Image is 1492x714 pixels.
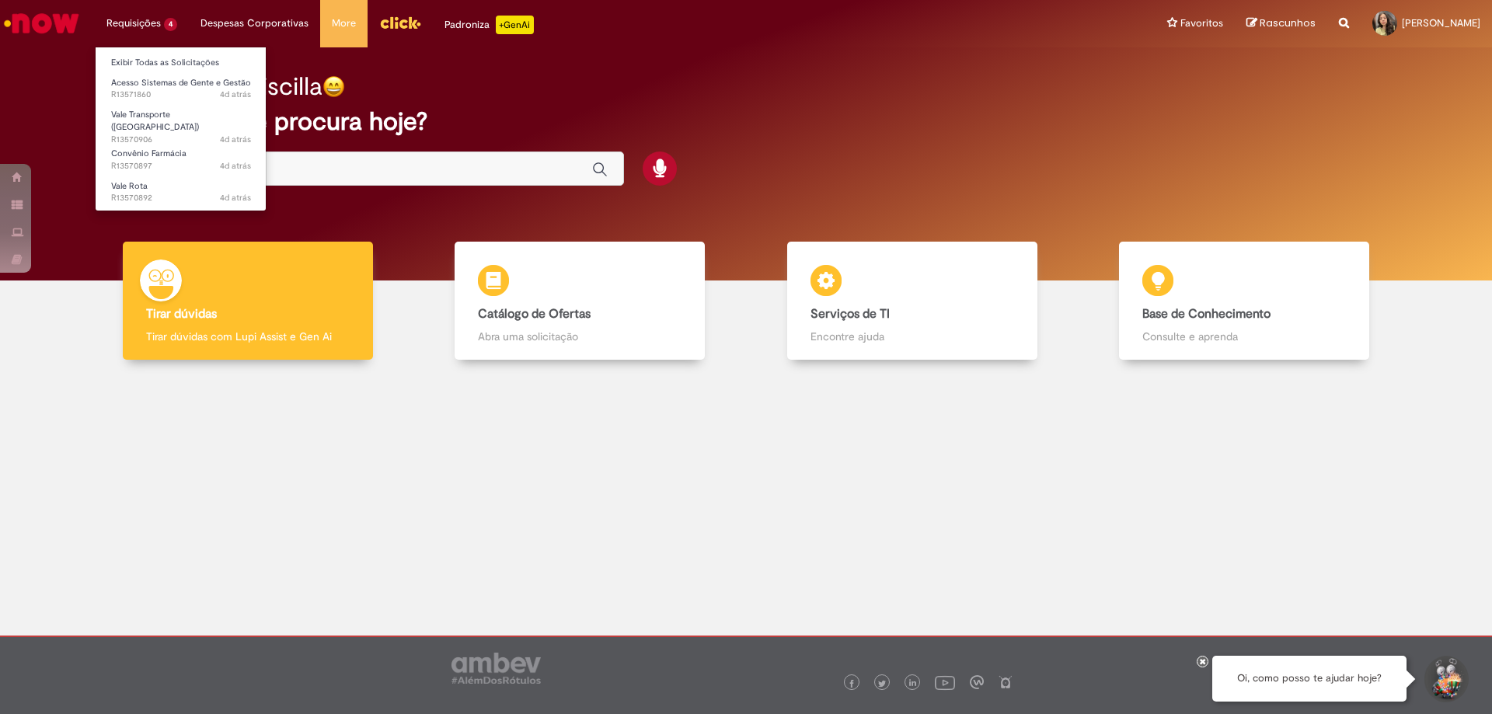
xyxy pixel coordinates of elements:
time: 26/09/2025 14:42:33 [220,160,251,172]
h2: O que você procura hoje? [134,108,1358,135]
a: Catálogo de Ofertas Abra uma solicitação [414,242,747,360]
img: logo_footer_ambev_rotulo_gray.png [451,653,541,684]
time: 26/09/2025 14:44:33 [220,134,251,145]
a: Aberto R13570892 : Vale Rota [96,178,267,207]
a: Serviços de TI Encontre ajuda [746,242,1079,360]
span: More [332,16,356,31]
img: logo_footer_facebook.png [848,680,856,688]
img: logo_footer_twitter.png [878,680,886,688]
img: click_logo_yellow_360x200.png [379,11,421,34]
span: Vale Transporte ([GEOGRAPHIC_DATA]) [111,109,199,133]
span: Favoritos [1180,16,1223,31]
p: Tirar dúvidas com Lupi Assist e Gen Ai [146,329,350,344]
a: Rascunhos [1246,16,1316,31]
div: Oi, como posso te ajudar hoje? [1212,656,1407,702]
span: 4 [164,18,177,31]
div: Padroniza [444,16,534,34]
p: +GenAi [496,16,534,34]
img: ServiceNow [2,8,82,39]
span: R13570906 [111,134,251,146]
a: Aberto R13570897 : Convênio Farmácia [96,145,267,174]
b: Base de Conhecimento [1142,306,1271,322]
time: 26/09/2025 16:59:39 [220,89,251,100]
img: logo_footer_linkedin.png [909,679,917,688]
a: Exibir Todas as Solicitações [96,54,267,71]
a: Aberto R13571860 : Acesso Sistemas de Gente e Gestão [96,75,267,103]
img: logo_footer_naosei.png [999,675,1013,689]
span: 4d atrás [220,89,251,100]
b: Tirar dúvidas [146,306,217,322]
a: Tirar dúvidas Tirar dúvidas com Lupi Assist e Gen Ai [82,242,414,360]
b: Catálogo de Ofertas [478,306,591,322]
span: R13571860 [111,89,251,101]
b: Serviços de TI [810,306,890,322]
p: Abra uma solicitação [478,329,682,344]
a: Base de Conhecimento Consulte e aprenda [1079,242,1411,360]
span: 4d atrás [220,160,251,172]
ul: Requisições [95,47,267,211]
span: Requisições [106,16,161,31]
span: Acesso Sistemas de Gente e Gestão [111,77,251,89]
span: 4d atrás [220,134,251,145]
img: logo_footer_youtube.png [935,672,955,692]
img: logo_footer_workplace.png [970,675,984,689]
a: Aberto R13570906 : Vale Transporte (VT) [96,106,267,140]
p: Encontre ajuda [810,329,1014,344]
p: Consulte e aprenda [1142,329,1346,344]
span: R13570892 [111,192,251,204]
time: 26/09/2025 14:41:13 [220,192,251,204]
span: [PERSON_NAME] [1402,16,1480,30]
span: 4d atrás [220,192,251,204]
span: R13570897 [111,160,251,172]
span: Rascunhos [1260,16,1316,30]
span: Despesas Corporativas [200,16,309,31]
span: Vale Rota [111,180,148,192]
img: happy-face.png [322,75,345,98]
span: Convênio Farmácia [111,148,186,159]
button: Iniciar Conversa de Suporte [1422,656,1469,702]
